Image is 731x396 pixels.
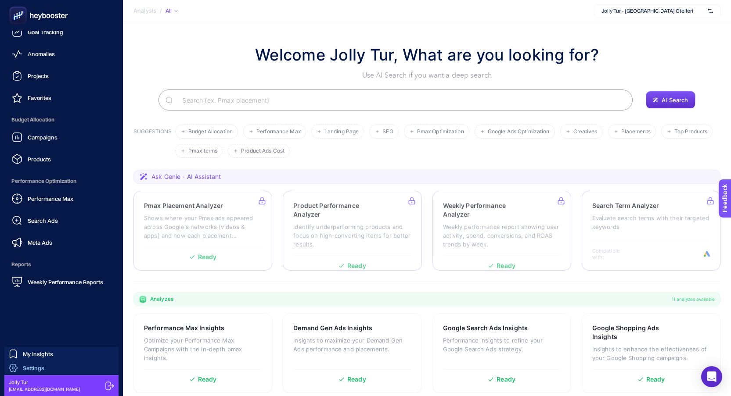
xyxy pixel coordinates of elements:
span: Pmax terms [188,148,217,154]
span: Budget Allocation [188,128,233,135]
span: Placements [621,128,651,135]
span: 11 analyzes available [672,296,715,303]
span: Ready [198,376,217,382]
p: Insights to maximize your Demand Gen Ads performance and placements. [293,336,411,353]
a: Search Term AnalyzerEvaluate search terms with their targeted keywordsCompatible with: [582,191,720,271]
span: Search Ads [28,217,58,224]
a: Favorites [7,89,116,107]
span: AI Search [662,96,688,103]
a: Meta Ads [7,234,116,251]
span: Ready [646,376,665,382]
a: Campaigns [7,128,116,146]
span: Meta Ads [28,239,52,246]
input: Search [175,88,626,112]
span: Jolly Tur - [GEOGRAPHIC_DATA] Otelleri [601,7,704,14]
span: Feedback [5,3,33,10]
h3: Demand Gen Ads Insights [293,324,372,332]
span: Ready [497,376,515,382]
span: Product Ads Cost [241,148,284,154]
h3: Google Shopping Ads Insights [592,324,682,341]
span: Analyzes [150,296,173,303]
a: Google Search Ads InsightsPerformance insights to refine your Google Search Ads strategy.Ready [432,313,571,393]
a: Performance Max [7,190,116,207]
span: Settings [23,364,44,371]
span: Analysis [133,7,156,14]
p: Performance insights to refine your Google Search Ads strategy. [443,336,561,353]
a: Projects [7,67,116,85]
span: Reports [7,256,116,273]
h3: SUGGESTIONS [133,128,172,158]
span: Performance Max [256,128,301,135]
p: Use AI Search if you want a deep search [255,70,599,81]
div: Open Intercom Messenger [701,366,722,387]
span: Goal Tracking [28,29,63,36]
a: Pmax Placement AnalyzerShows where your Pmax ads appeared across Google's networks (videos & apps... [133,191,272,271]
a: Products [7,150,116,168]
a: Search Ads [7,212,116,229]
span: Pmax Optimization [417,128,464,135]
a: Weekly Performance Reports [7,273,116,291]
a: Demand Gen Ads InsightsInsights to maximize your Demand Gen Ads performance and placements.Ready [283,313,421,393]
a: Goal Tracking [7,23,116,41]
span: [EMAIL_ADDRESS][DOMAIN_NAME] [9,386,80,392]
span: Ask Genie - AI Assistant [151,172,221,181]
span: Campaigns [28,134,58,141]
button: AI Search [646,91,695,109]
span: Weekly Performance Reports [28,278,103,285]
span: Anomalies [28,50,55,57]
span: Creatives [573,128,598,135]
span: Jolly Tur [9,379,80,386]
span: Ready [347,376,366,382]
span: Google Ads Optimization [488,128,550,135]
span: My Insights [23,350,53,357]
a: Settings [4,361,119,375]
a: My Insights [4,347,119,361]
div: All [166,7,178,14]
span: SEO [382,128,393,135]
span: Top Products [674,128,707,135]
h1: Welcome Jolly Tur, What are you looking for? [255,43,599,67]
span: Products [28,156,51,163]
p: Insights to enhance the effectiveness of your Google Shopping campaigns. [592,345,710,362]
span: Landing Page [324,128,359,135]
a: Anomalies [7,45,116,63]
p: Optimize your Performance Max Campaigns with the in-depth pmax insights. [144,336,262,362]
span: Favorites [28,94,51,101]
a: Product Performance AnalyzerIdentify underperforming products and focus on high-converting items ... [283,191,421,271]
span: Performance Max [28,195,73,202]
span: Projects [28,72,49,79]
span: Performance Optimization [7,172,116,190]
img: svg%3e [708,7,713,15]
span: Budget Allocation [7,111,116,128]
a: Weekly Performance AnalyzerWeekly performance report showing user activity, spend, conversions, a... [432,191,571,271]
span: / [160,7,162,14]
a: Google Shopping Ads InsightsInsights to enhance the effectiveness of your Google Shopping campaig... [582,313,720,393]
h3: Performance Max Insights [144,324,224,332]
a: Performance Max InsightsOptimize your Performance Max Campaigns with the in-depth pmax insights.R... [133,313,272,393]
h3: Google Search Ads Insights [443,324,528,332]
